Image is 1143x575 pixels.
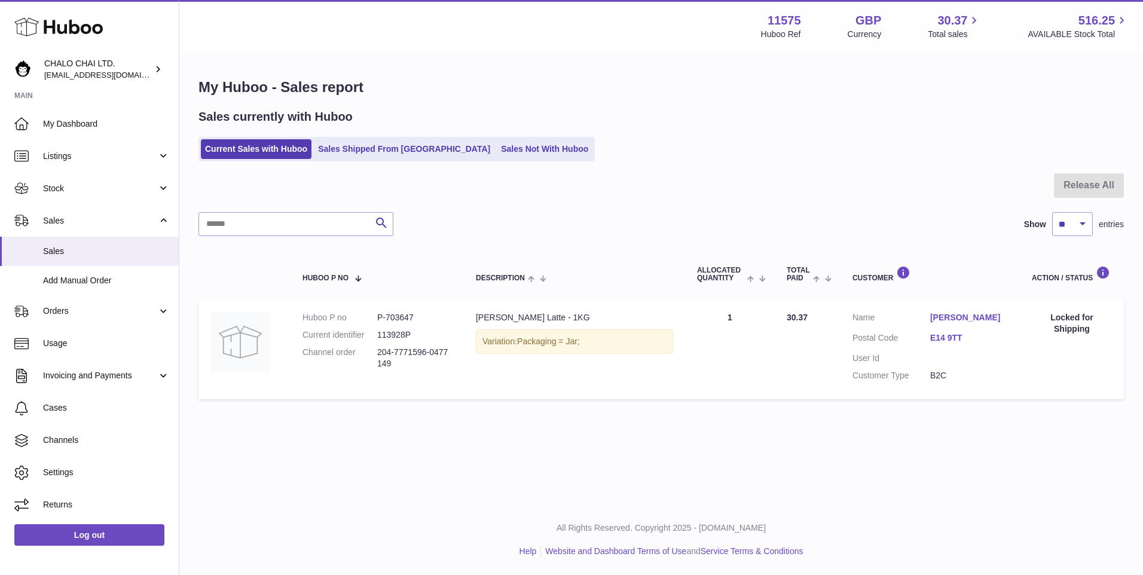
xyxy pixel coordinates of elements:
[476,274,525,282] span: Description
[787,313,808,322] span: 30.37
[519,546,537,556] a: Help
[701,546,803,556] a: Service Terms & Conditions
[697,267,744,282] span: ALLOCATED Quantity
[1024,219,1046,230] label: Show
[43,338,170,349] span: Usage
[937,13,967,29] span: 30.37
[302,274,349,282] span: Huboo P no
[198,78,1124,97] h1: My Huboo - Sales report
[43,118,170,130] span: My Dashboard
[848,29,882,40] div: Currency
[43,246,170,257] span: Sales
[852,266,1008,282] div: Customer
[189,522,1133,534] p: All Rights Reserved. Copyright 2025 - [DOMAIN_NAME]
[43,499,170,510] span: Returns
[14,60,32,78] img: Chalo@chalocompany.com
[517,337,580,346] span: Packaging = Jar;
[852,370,930,381] dt: Customer Type
[302,312,377,323] dt: Huboo P no
[761,29,801,40] div: Huboo Ref
[1078,13,1115,29] span: 516.25
[787,267,810,282] span: Total paid
[545,546,686,556] a: Website and Dashboard Terms of Use
[43,275,170,286] span: Add Manual Order
[43,402,170,414] span: Cases
[43,305,157,317] span: Orders
[476,329,673,354] div: Variation:
[377,347,452,369] dd: 204-7771596-0477149
[302,329,377,341] dt: Current identifier
[685,300,775,399] td: 1
[930,312,1008,323] a: [PERSON_NAME]
[476,312,673,323] div: [PERSON_NAME] Latte - 1KG
[198,109,353,125] h2: Sales currently with Huboo
[855,13,881,29] strong: GBP
[44,70,176,79] span: [EMAIL_ADDRESS][DOMAIN_NAME]
[1032,266,1112,282] div: Action / Status
[43,215,157,227] span: Sales
[930,332,1008,344] a: E14 9TT
[314,139,494,159] a: Sales Shipped From [GEOGRAPHIC_DATA]
[852,332,930,347] dt: Postal Code
[768,13,801,29] strong: 11575
[43,435,170,446] span: Channels
[1028,29,1129,40] span: AVAILABLE Stock Total
[14,524,164,546] a: Log out
[201,139,311,159] a: Current Sales with Huboo
[43,183,157,194] span: Stock
[302,347,377,369] dt: Channel order
[1032,312,1112,335] div: Locked for Shipping
[210,312,270,372] img: no-photo.jpg
[930,370,1008,381] dd: B2C
[852,312,930,326] dt: Name
[928,13,981,40] a: 30.37 Total sales
[43,370,157,381] span: Invoicing and Payments
[43,151,157,162] span: Listings
[377,329,452,341] dd: 113928P
[44,58,152,81] div: CHALO CHAI LTD.
[43,467,170,478] span: Settings
[377,312,452,323] dd: P-703647
[1028,13,1129,40] a: 516.25 AVAILABLE Stock Total
[541,546,803,557] li: and
[1099,219,1124,230] span: entries
[852,353,930,364] dt: User Id
[497,139,592,159] a: Sales Not With Huboo
[928,29,981,40] span: Total sales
